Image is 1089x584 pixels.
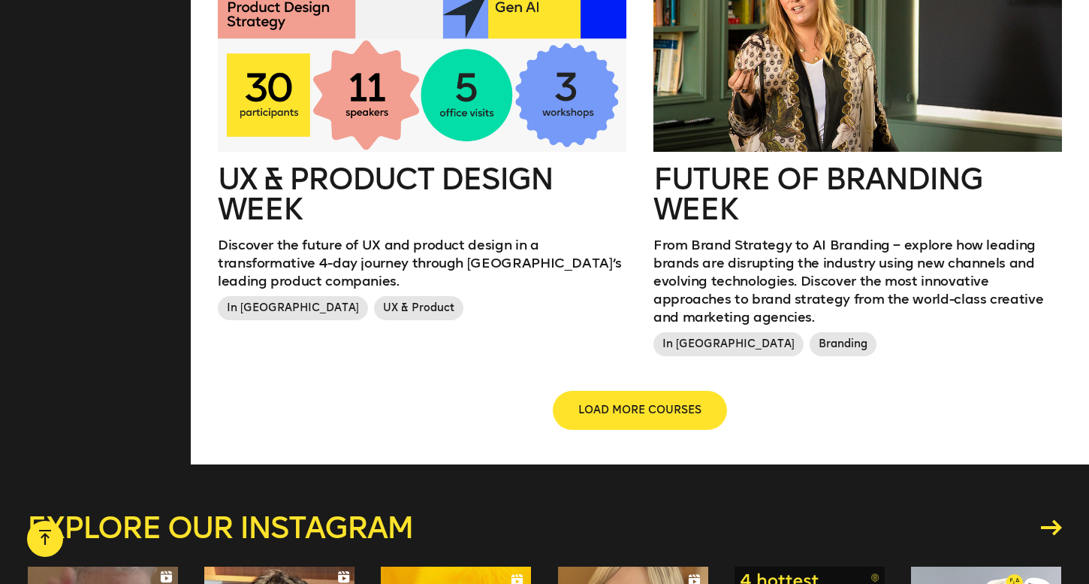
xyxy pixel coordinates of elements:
[374,296,463,320] span: UX & Product
[218,164,626,224] h2: UX & Product Design Week
[653,236,1062,326] p: From Brand Strategy to AI Branding – explore how leading brands are disrupting the industry using...
[578,403,701,418] span: LOAD MORE COURSES
[218,296,368,320] span: In [GEOGRAPHIC_DATA]
[653,332,804,356] span: In [GEOGRAPHIC_DATA]
[218,236,626,290] p: Discover the future of UX and product design in a transformative 4-day journey through [GEOGRAPHI...
[653,164,1062,224] h2: Future of branding week
[27,513,1062,543] a: Explore our instagram
[554,392,725,428] button: LOAD MORE COURSES
[810,332,876,356] span: Branding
